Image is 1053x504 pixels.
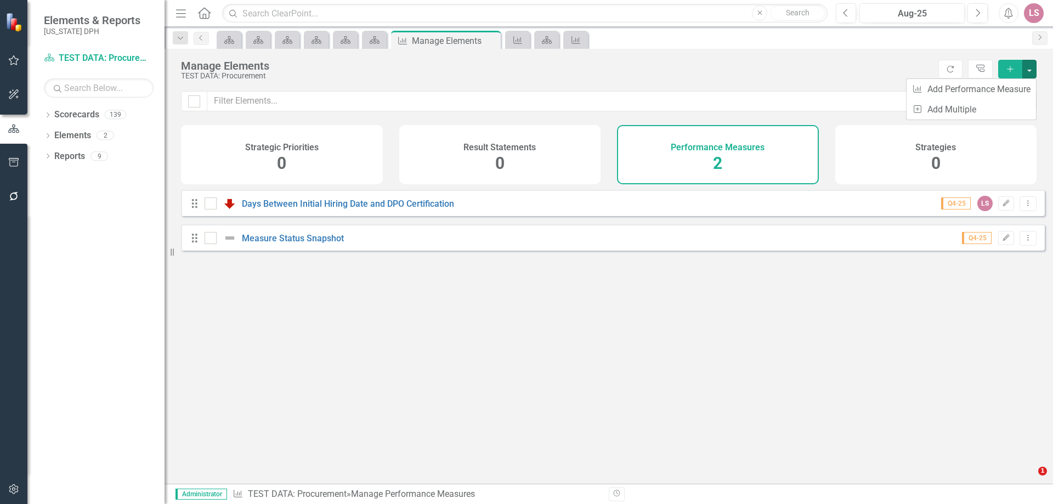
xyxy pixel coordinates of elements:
span: Elements & Reports [44,14,140,27]
img: ClearPoint Strategy [5,13,25,32]
a: Add Performance Measure [907,79,1036,99]
input: Filter Elements... [207,91,951,111]
span: Search [786,8,809,17]
h4: Performance Measures [671,143,765,152]
button: Search [770,5,825,21]
a: Add Multiple [907,99,1036,120]
small: [US_STATE] DPH [44,27,140,36]
img: Below Plan [223,197,236,210]
a: TEST DATA: Procurement [248,489,347,499]
button: LS [1024,3,1044,23]
iframe: Intercom live chat [1016,467,1042,493]
div: Manage Elements [412,34,498,48]
img: Not Defined [223,231,236,245]
span: Administrator [175,489,227,500]
button: Aug-25 [859,3,965,23]
div: » Manage Performance Measures [233,488,601,501]
span: 0 [931,154,941,173]
input: Search ClearPoint... [222,4,828,23]
a: Scorecards [54,109,99,121]
span: Q4-25 [941,197,971,209]
div: 9 [90,151,108,161]
a: Days Between Initial Hiring Date and DPO Certification [242,199,454,209]
div: Manage Elements [181,60,933,72]
span: 1 [1038,467,1047,475]
div: 2 [97,131,114,140]
a: Measure Status Snapshot [242,233,344,243]
div: Aug-25 [863,7,961,20]
span: 0 [495,154,505,173]
span: 2 [713,154,722,173]
a: Reports [54,150,85,163]
h4: Strategies [915,143,956,152]
span: Q4-25 [962,232,992,244]
h4: Strategic Priorities [245,143,319,152]
div: TEST DATA: Procurement [181,72,933,80]
span: 0 [277,154,286,173]
a: Elements [54,129,91,142]
input: Search Below... [44,78,154,98]
a: TEST DATA: Procurement [44,52,154,65]
div: 139 [105,110,126,120]
h4: Result Statements [463,143,536,152]
div: LS [977,196,993,211]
